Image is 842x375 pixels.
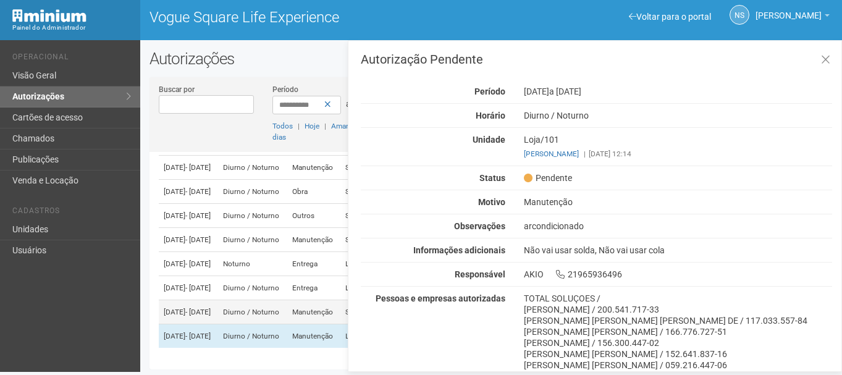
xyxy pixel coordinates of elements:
a: [PERSON_NAME] [756,12,830,22]
strong: Observações [454,221,505,231]
td: Sala/474 [340,180,391,204]
div: Diurno / Noturno [515,110,841,121]
td: Entrega [287,276,340,300]
td: Loja/SS116 [340,276,391,300]
div: arcondicionado [515,221,841,232]
strong: Horário [476,111,505,120]
img: Minium [12,9,86,22]
a: Hoje [305,122,319,130]
td: Noturno [218,252,287,276]
a: NS [730,5,749,25]
td: Entrega [287,252,340,276]
div: [PERSON_NAME] [PERSON_NAME] / 152.641.837-16 [524,348,832,360]
td: Outros [287,204,340,228]
span: | [584,150,586,158]
li: Cadastros [12,206,131,219]
div: [PERSON_NAME] [PERSON_NAME] / 166.776.727-51 [524,326,832,337]
strong: Período [474,86,505,96]
td: [DATE] [159,252,218,276]
td: [DATE] [159,156,218,180]
td: Obra [287,180,340,204]
td: Loja/SS116 [340,252,391,276]
div: [DATE] 12:14 [524,148,832,159]
h1: Vogue Square Life Experience [149,9,482,25]
div: [PERSON_NAME] / 200.541.717-33 [524,304,832,315]
li: Operacional [12,53,131,65]
div: Painel do Administrador [12,22,131,33]
span: | [298,122,300,130]
td: Diurno / Noturno [218,228,287,252]
td: Diurno / Noturno [218,156,287,180]
td: Sala/203 [340,300,391,324]
strong: Unidade [473,135,505,145]
td: [DATE] [159,204,218,228]
td: Diurno / Noturno [218,300,287,324]
strong: Informações adicionais [413,245,505,255]
span: | [324,122,326,130]
div: [PERSON_NAME] / 156.300.447-02 [524,337,832,348]
div: TOTAL SOLUÇOES / [524,293,832,304]
td: Manutenção [287,324,340,348]
label: Período [272,84,298,95]
td: Diurno / Noturno [218,204,287,228]
td: Diurno / Noturno [218,324,287,348]
div: [DATE] [515,86,841,97]
div: Não vai usar solda, Não vai usar cola [515,245,841,256]
strong: Responsável [455,269,505,279]
div: AKIO 21965936496 [515,269,841,280]
span: Pendente [524,172,572,183]
div: Loja/101 [515,134,841,159]
span: - [DATE] [185,187,211,196]
td: [DATE] [159,228,218,252]
span: - [DATE] [185,163,211,172]
a: Amanhã [331,122,358,130]
span: - [DATE] [185,235,211,244]
span: - [DATE] [185,332,211,340]
a: Voltar para o portal [629,12,711,22]
h2: Autorizações [149,49,833,68]
div: [PERSON_NAME] [PERSON_NAME] / 059.216.447-06 [524,360,832,371]
label: Buscar por [159,84,195,95]
td: Sala/588 [340,228,391,252]
span: a [DATE] [549,86,581,96]
a: [PERSON_NAME] [524,150,579,158]
div: Manutenção [515,196,841,208]
td: Manutenção [287,156,340,180]
td: Sala/246 [340,204,391,228]
span: - [DATE] [185,284,211,292]
span: - [DATE] [185,308,211,316]
div: [PERSON_NAME] [PERSON_NAME] [PERSON_NAME] DE / 117.033.557-84 [524,315,832,326]
td: [DATE] [159,324,218,348]
span: a [346,99,351,109]
td: Loja/101 [340,324,391,348]
h3: Autorização Pendente [361,53,832,65]
td: [DATE] [159,180,218,204]
span: - [DATE] [185,211,211,220]
span: - [DATE] [185,259,211,268]
td: [DATE] [159,300,218,324]
strong: Pessoas e empresas autorizadas [376,293,505,303]
td: Diurno / Noturno [218,180,287,204]
td: Manutenção [287,228,340,252]
strong: Motivo [478,197,505,207]
td: Diurno / Noturno [218,276,287,300]
strong: Status [479,173,505,183]
a: Todos [272,122,293,130]
td: Manutenção [287,300,340,324]
td: [DATE] [159,276,218,300]
td: Sala/474 [340,156,391,180]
